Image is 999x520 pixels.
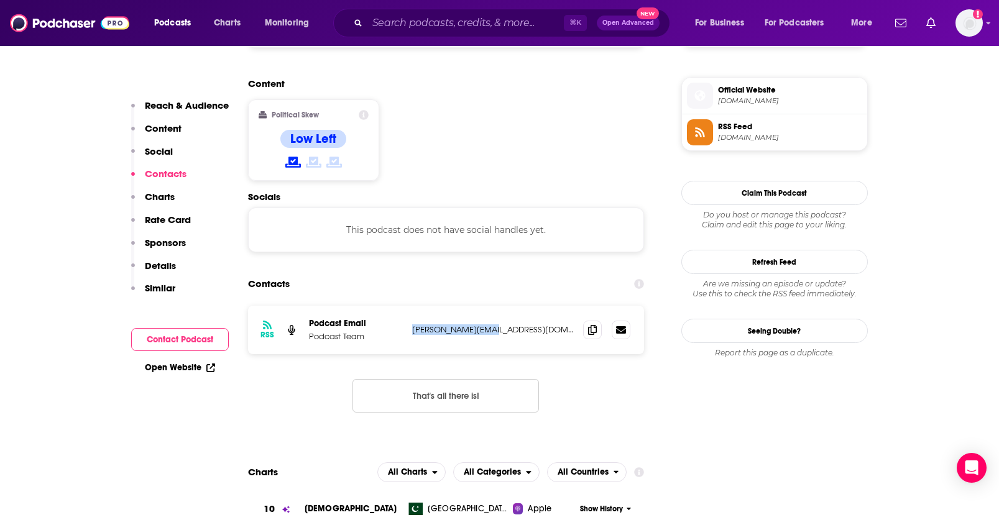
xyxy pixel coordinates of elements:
[260,330,274,340] h3: RSS
[145,282,175,294] p: Similar
[131,328,229,351] button: Contact Podcast
[131,214,191,237] button: Rate Card
[399,503,513,515] a: [GEOGRAPHIC_DATA]
[718,121,862,132] span: RSS Feed
[580,504,623,514] span: Show History
[558,468,609,477] span: All Countries
[145,122,182,134] p: Content
[305,503,397,514] a: [DEMOGRAPHIC_DATA]
[248,208,645,252] div: This podcast does not have social handles yet.
[131,191,175,214] button: Charts
[576,504,635,514] button: Show History
[973,9,983,19] svg: Add a profile image
[131,282,175,305] button: Similar
[955,9,983,37] button: Show profile menu
[264,502,275,516] h3: 10
[272,111,319,119] h2: Political Skew
[145,168,186,180] p: Contacts
[309,318,402,329] p: Podcast Email
[10,11,129,35] img: Podchaser - Follow, Share and Rate Podcasts
[686,13,760,33] button: open menu
[145,191,175,203] p: Charts
[145,13,207,33] button: open menu
[718,133,862,142] span: omnycontent.com
[957,453,987,483] div: Open Intercom Messenger
[681,319,868,343] a: Seeing Double?
[955,9,983,37] span: Logged in as shcarlos
[513,503,576,515] a: Apple
[681,348,868,358] div: Report this page as a duplicate.
[265,14,309,32] span: Monitoring
[428,503,509,515] span: Pakistan
[718,96,862,106] span: urban1podcasts.com
[528,503,551,515] span: Apple
[851,14,872,32] span: More
[145,260,176,271] p: Details
[388,468,427,477] span: All Charts
[757,13,842,33] button: open menu
[248,191,645,203] h2: Socials
[309,331,402,342] p: Podcast Team
[681,181,868,205] button: Claim This Podcast
[367,13,564,33] input: Search podcasts, credits, & more...
[131,168,186,191] button: Contacts
[681,210,868,220] span: Do you host or manage this podcast?
[597,16,660,30] button: Open AdvancedNew
[131,237,186,260] button: Sponsors
[718,84,862,96] span: Official Website
[547,462,627,482] h2: Countries
[214,14,241,32] span: Charts
[248,272,290,296] h2: Contacts
[464,468,521,477] span: All Categories
[921,12,941,34] a: Show notifications dropdown
[377,462,446,482] h2: Platforms
[602,20,654,26] span: Open Advanced
[154,14,191,32] span: Podcasts
[681,250,868,274] button: Refresh Feed
[890,12,911,34] a: Show notifications dropdown
[687,83,862,109] a: Official Website[DOMAIN_NAME]
[681,210,868,230] div: Claim and edit this page to your liking.
[637,7,659,19] span: New
[145,214,191,226] p: Rate Card
[564,15,587,31] span: ⌘ K
[687,119,862,145] a: RSS Feed[DOMAIN_NAME]
[681,279,868,299] div: Are we missing an episode or update? Use this to check the RSS feed immediately.
[145,237,186,249] p: Sponsors
[256,13,325,33] button: open menu
[765,14,824,32] span: For Podcasters
[145,145,173,157] p: Social
[352,379,539,413] button: Nothing here.
[248,466,278,478] h2: Charts
[145,362,215,373] a: Open Website
[131,122,182,145] button: Content
[695,14,744,32] span: For Business
[377,462,446,482] button: open menu
[145,99,229,111] p: Reach & Audience
[955,9,983,37] img: User Profile
[842,13,888,33] button: open menu
[412,324,574,335] p: [PERSON_NAME][EMAIL_ADDRESS][DOMAIN_NAME]
[131,260,176,283] button: Details
[453,462,540,482] button: open menu
[290,131,336,147] h4: Low Left
[131,99,229,122] button: Reach & Audience
[547,462,627,482] button: open menu
[206,13,248,33] a: Charts
[131,145,173,168] button: Social
[345,9,682,37] div: Search podcasts, credits, & more...
[453,462,540,482] h2: Categories
[248,78,635,89] h2: Content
